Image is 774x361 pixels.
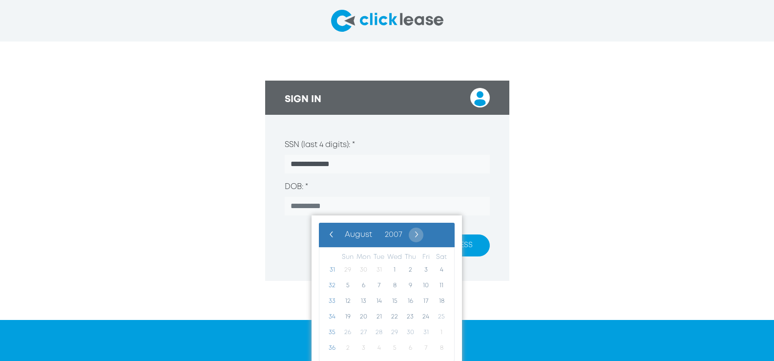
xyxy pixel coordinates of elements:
[324,309,340,325] span: 34
[324,230,423,237] bs-datepicker-navigation-view: ​ ​ ​
[340,262,356,278] span: 29
[340,325,356,340] span: 26
[402,262,418,278] span: 2
[402,340,418,356] span: 6
[340,278,356,294] span: 5
[402,253,418,262] th: weekday
[434,340,449,356] span: 8
[338,228,378,242] button: August
[387,309,402,325] span: 22
[285,181,308,193] label: DOB: *
[345,231,372,238] span: August
[387,262,402,278] span: 1
[371,262,387,278] span: 31
[387,253,402,262] th: weekday
[378,228,409,242] button: 2007
[418,325,434,340] span: 31
[340,253,356,262] th: weekday
[402,294,418,309] span: 16
[371,325,387,340] span: 28
[418,253,434,262] th: weekday
[434,325,449,340] span: 1
[470,88,490,107] img: login user
[387,325,402,340] span: 29
[385,231,402,238] span: 2007
[331,10,443,32] img: clicklease logo
[418,278,434,294] span: 10
[356,325,371,340] span: 27
[371,309,387,325] span: 21
[434,253,449,262] th: weekday
[387,294,402,309] span: 15
[434,309,449,325] span: 25
[324,228,338,242] button: ‹
[434,294,449,309] span: 18
[418,340,434,356] span: 7
[402,278,418,294] span: 9
[409,228,423,242] span: ›
[418,294,434,309] span: 17
[371,294,387,309] span: 14
[371,340,387,356] span: 4
[402,325,418,340] span: 30
[356,340,371,356] span: 3
[285,139,355,151] label: SSN (last 4 digits): *
[324,325,340,340] span: 35
[340,340,356,356] span: 2
[371,278,387,294] span: 7
[356,294,371,309] span: 13
[434,262,449,278] span: 4
[356,309,371,325] span: 20
[324,262,340,278] span: 31
[285,94,321,106] h3: SIGN IN
[402,309,418,325] span: 23
[387,278,402,294] span: 8
[356,262,371,278] span: 30
[418,309,434,325] span: 24
[371,253,387,262] th: weekday
[418,262,434,278] span: 3
[324,340,340,356] span: 36
[340,309,356,325] span: 19
[340,294,356,309] span: 12
[356,278,371,294] span: 6
[434,278,449,294] span: 11
[356,253,371,262] th: weekday
[387,340,402,356] span: 5
[324,278,340,294] span: 32
[324,294,340,309] span: 33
